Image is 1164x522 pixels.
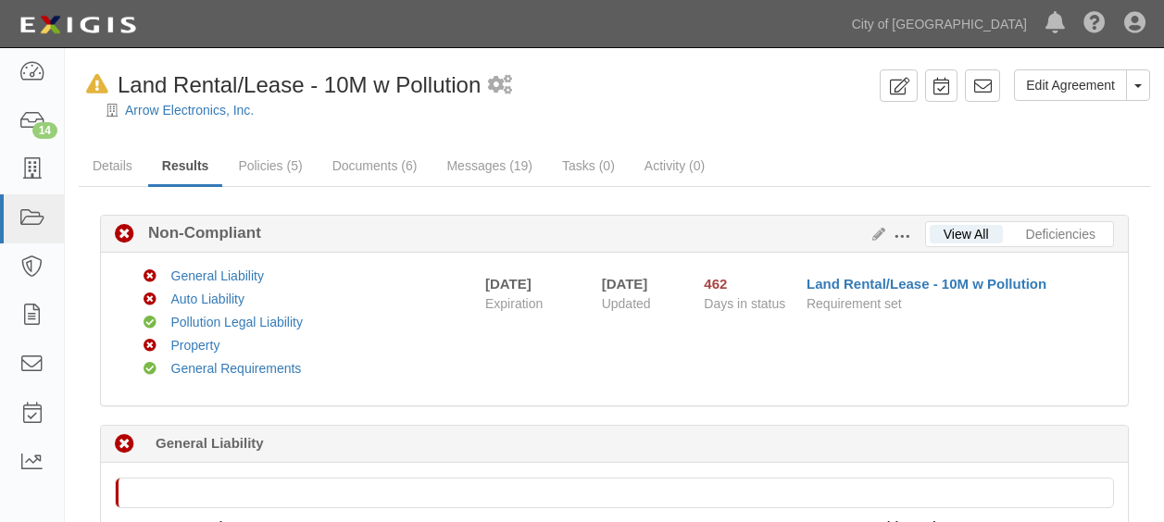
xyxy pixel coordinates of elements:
[602,296,651,311] span: Updated
[865,227,885,242] a: Edit Results
[148,147,223,187] a: Results
[79,147,146,184] a: Details
[807,276,1046,292] a: Land Rental/Lease - 10M w Pollution
[807,296,902,311] span: Requirement set
[144,270,156,283] i: Non-Compliant
[156,433,264,453] b: General Liability
[602,274,677,293] div: [DATE]
[224,147,316,184] a: Policies (5)
[1012,225,1109,243] a: Deficiencies
[125,103,254,118] a: Arrow Electronics, Inc.
[134,222,261,244] b: Non-Compliant
[144,363,156,376] i: Compliant
[319,147,432,184] a: Documents (6)
[704,274,793,293] div: Since 07/10/2024
[144,293,156,306] i: Non-Compliant
[14,8,142,42] img: logo-5460c22ac91f19d4615b14bd174203de0afe785f0fc80cf4dbbc73dc1793850b.png
[171,268,264,283] a: General Liability
[485,274,532,293] div: [DATE]
[631,147,719,184] a: Activity (0)
[86,75,108,94] i: In Default since 07/17/2025
[843,6,1036,43] a: City of [GEOGRAPHIC_DATA]
[79,69,481,101] div: Land Rental/Lease - 10M w Pollution
[171,338,220,353] a: Property
[704,296,785,311] span: Days in status
[488,76,512,95] i: 1 scheduled workflow
[171,315,303,329] a: Pollution Legal Liability
[144,340,156,353] i: Non-Compliant
[1014,69,1127,101] a: Edit Agreement
[548,147,629,184] a: Tasks (0)
[432,147,546,184] a: Messages (19)
[115,435,134,454] i: Non-Compliant 118 days (since 06/19/2025)
[930,225,1003,243] a: View All
[144,317,156,329] i: Compliant
[485,294,588,313] span: Expiration
[171,361,302,376] a: General Requirements
[118,72,481,97] span: Land Rental/Lease - 10M w Pollution
[1083,13,1106,35] i: Help Center - Complianz
[115,225,134,244] i: Non-Compliant
[171,292,244,306] a: Auto Liability
[32,122,57,139] div: 14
